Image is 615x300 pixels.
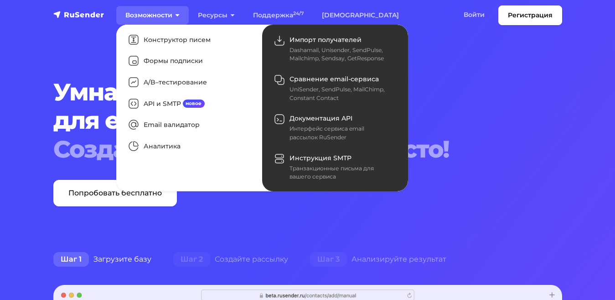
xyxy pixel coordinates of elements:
div: Интерфейс сервиса email рассылок RuSender [289,125,393,142]
a: Email валидатор [121,115,258,136]
span: Инструкция SMTP [289,154,351,162]
div: Создайте рассылку [162,250,299,268]
span: Импорт получателей [289,36,362,44]
a: [DEMOGRAPHIC_DATA] [313,6,408,25]
h1: Умная система для email рассылок. [53,78,562,163]
span: Документация API [289,114,352,122]
img: RuSender [53,10,104,19]
a: Попробовать бесплатно [53,180,177,206]
a: Сравнение email-сервиса UniSender, SendPulse, MailChimp, Constant Contact [267,68,403,108]
span: Шаг 1 [53,252,89,267]
a: Конструктор писем [121,29,258,51]
span: новое [183,100,205,108]
span: Сравнение email-сервиса [289,75,379,83]
a: Формы подписки [121,51,258,72]
div: Анализируйте результат [299,250,457,268]
span: Шаг 3 [310,252,347,267]
a: Войти [455,5,494,24]
a: Импорт получателей Dashamail, Unisender, SendPulse, Mailchimp, Sendsay, GetResponse [267,29,403,68]
a: Поддержка24/7 [244,6,313,25]
div: Загрузите базу [42,250,162,268]
a: Ресурсы [189,6,244,25]
sup: 24/7 [293,11,304,16]
a: Документация API Интерфейс сервиса email рассылок RuSender [267,108,403,147]
div: Dashamail, Unisender, SendPulse, Mailchimp, Sendsay, GetResponse [289,46,393,63]
a: Регистрация [498,5,562,25]
a: API и SMTPновое [121,93,258,115]
div: Транзакционные письма для вашего сервиса [289,164,393,181]
a: A/B–тестирование [121,72,258,93]
a: Возможности [116,6,189,25]
div: UniSender, SendPulse, MailChimp, Constant Contact [289,85,393,102]
span: Шаг 2 [173,252,210,267]
a: Инструкция SMTP Транзакционные письма для вашего сервиса [267,147,403,187]
a: Аналитика [121,136,258,157]
div: Создать рассылку — это просто! [53,135,562,163]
